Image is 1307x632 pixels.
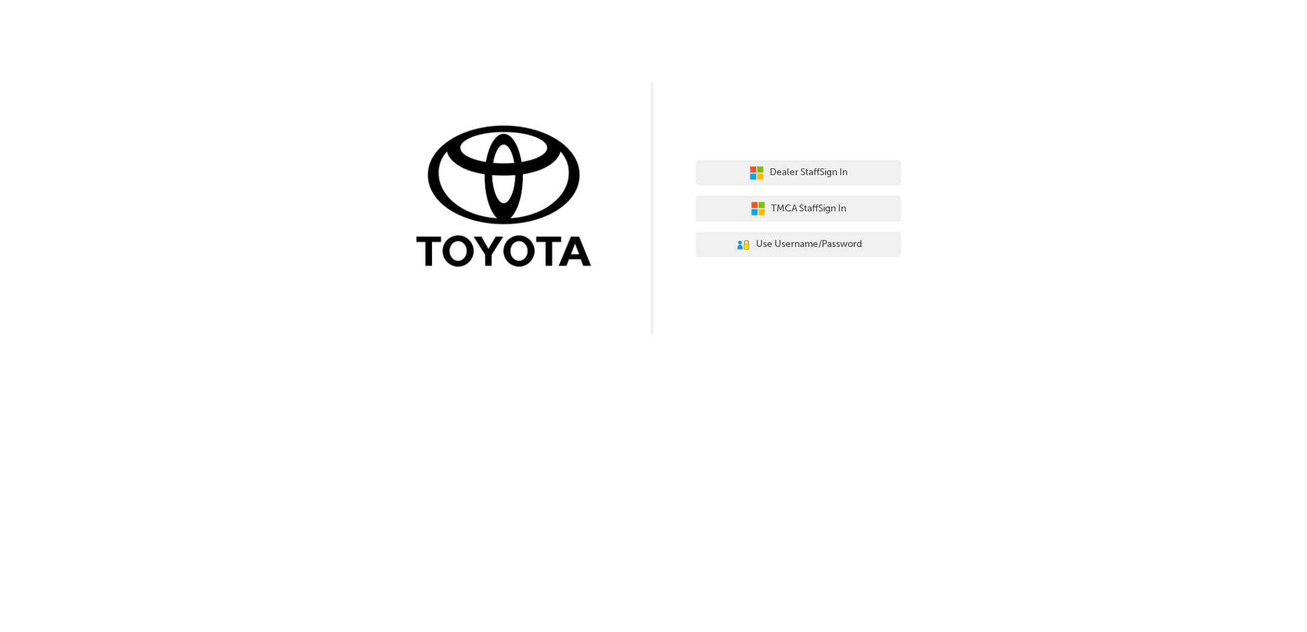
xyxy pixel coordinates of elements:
[770,165,848,181] span: Dealer Staff Sign In
[696,160,901,186] button: Dealer StaffSign In
[696,232,901,258] button: Use Username/Password
[771,201,846,217] span: TMCA Staff Sign In
[696,196,901,222] button: TMCA StaffSign In
[756,237,862,252] span: Use Username/Password
[406,122,611,274] img: Trak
